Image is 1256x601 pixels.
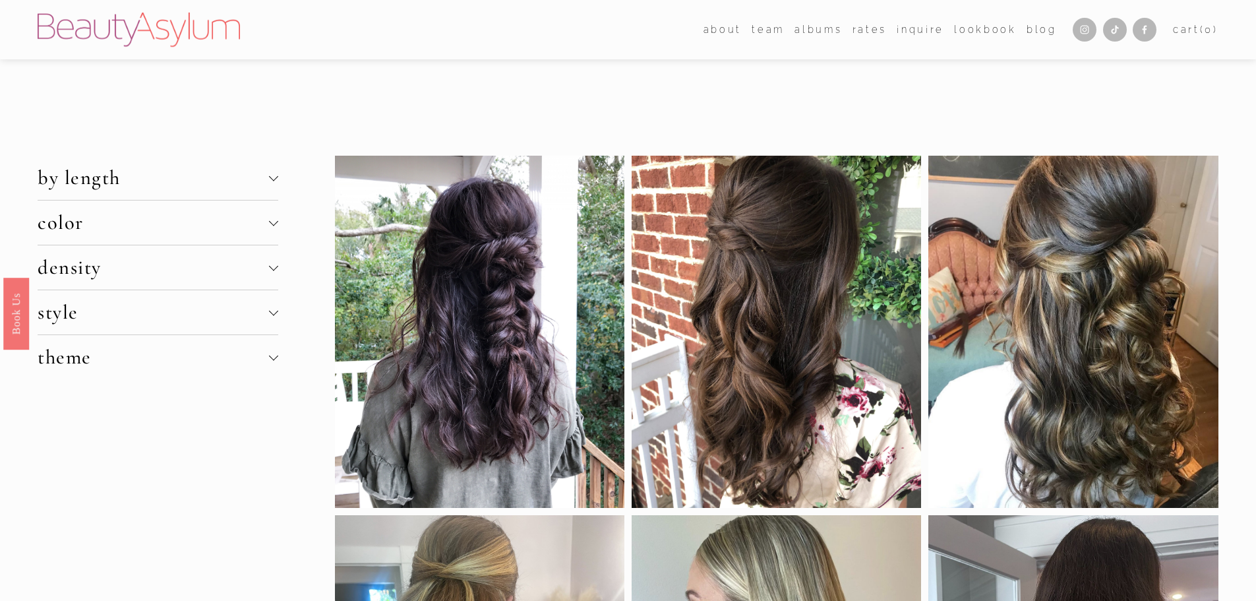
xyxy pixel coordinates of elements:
span: density [38,255,268,280]
a: TikTok [1103,18,1127,42]
a: folder dropdown [752,20,785,39]
span: style [38,300,268,325]
img: Beauty Asylum | Bridal Hair &amp; Makeup Charlotte &amp; Atlanta [38,13,240,47]
span: about [703,21,742,38]
a: Inquire [897,20,944,39]
button: by length [38,156,278,200]
span: by length [38,166,268,190]
a: Blog [1027,20,1057,39]
span: color [38,210,268,235]
span: 0 [1205,24,1213,35]
button: color [38,201,278,245]
a: albums [794,20,842,39]
span: theme [38,345,268,369]
a: 0 items in cart [1173,21,1218,38]
span: ( ) [1200,24,1218,35]
a: Book Us [3,277,29,349]
a: Facebook [1133,18,1156,42]
a: Rates [852,20,887,39]
button: theme [38,335,278,379]
button: density [38,245,278,290]
span: team [752,21,785,38]
a: Instagram [1073,18,1096,42]
a: Lookbook [954,20,1016,39]
a: folder dropdown [703,20,742,39]
button: style [38,290,278,334]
